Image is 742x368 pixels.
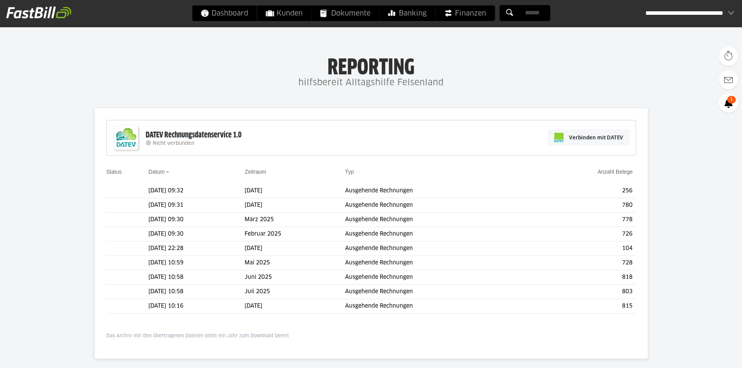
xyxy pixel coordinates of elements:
td: 726 [531,227,636,241]
iframe: Öffnet ein Widget, in dem Sie weitere Informationen finden [682,345,734,364]
a: Status [106,169,122,175]
a: Anzahl Belege [597,169,633,175]
td: 815 [531,299,636,313]
span: 1 [727,96,736,104]
img: DATEV-Datenservice Logo [111,122,142,153]
td: [DATE] 10:59 [148,256,245,270]
td: 778 [531,213,636,227]
span: Verbinden mit DATEV [569,134,623,141]
span: Dashboard [201,5,248,21]
td: [DATE] 09:31 [148,198,245,213]
td: [DATE] 09:30 [148,227,245,241]
a: Banking [379,5,435,21]
a: 1 [719,93,738,113]
td: Ausgehende Rechnungen [345,285,531,299]
td: [DATE] 10:16 [148,299,245,313]
a: Typ [345,169,354,175]
td: Februar 2025 [245,227,345,241]
a: Datum [148,169,164,175]
td: [DATE] 09:32 [148,184,245,198]
td: 780 [531,198,636,213]
td: Ausgehende Rechnungen [345,256,531,270]
img: sort_desc.gif [166,171,171,173]
a: Finanzen [435,5,495,21]
td: [DATE] 10:58 [148,285,245,299]
a: Dokumente [312,5,379,21]
img: pi-datev-logo-farbig-24.svg [554,133,564,142]
span: Dokumente [320,5,370,21]
a: Kunden [257,5,311,21]
td: 104 [531,241,636,256]
td: März 2025 [245,213,345,227]
span: Kunden [266,5,303,21]
td: Juni 2025 [245,270,345,285]
td: Juli 2025 [245,285,345,299]
span: Finanzen [444,5,486,21]
td: [DATE] 09:30 [148,213,245,227]
span: Nicht verbunden [153,141,194,146]
td: Ausgehende Rechnungen [345,227,531,241]
td: 728 [531,256,636,270]
td: [DATE] 22:28 [148,241,245,256]
td: 256 [531,184,636,198]
td: Ausgehende Rechnungen [345,270,531,285]
td: [DATE] [245,198,345,213]
a: Dashboard [192,5,257,21]
a: Zeitraum [245,169,266,175]
td: [DATE] [245,184,345,198]
td: Mai 2025 [245,256,345,270]
img: fastbill_logo_white.png [6,6,71,19]
td: [DATE] [245,241,345,256]
td: Ausgehende Rechnungen [345,241,531,256]
a: Verbinden mit DATEV [548,129,630,146]
td: [DATE] [245,299,345,313]
div: DATEV Rechnungsdatenservice 1.0 [146,130,241,140]
td: [DATE] 10:58 [148,270,245,285]
span: Banking [388,5,427,21]
td: 818 [531,270,636,285]
td: 803 [531,285,636,299]
td: Ausgehende Rechnungen [345,213,531,227]
p: Das Archiv mit den übertragenen Dateien steht ein Jahr zum Download bereit [106,333,636,339]
td: Ausgehende Rechnungen [345,184,531,198]
td: Ausgehende Rechnungen [345,299,531,313]
h1: Reporting [78,55,664,75]
td: Ausgehende Rechnungen [345,198,531,213]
